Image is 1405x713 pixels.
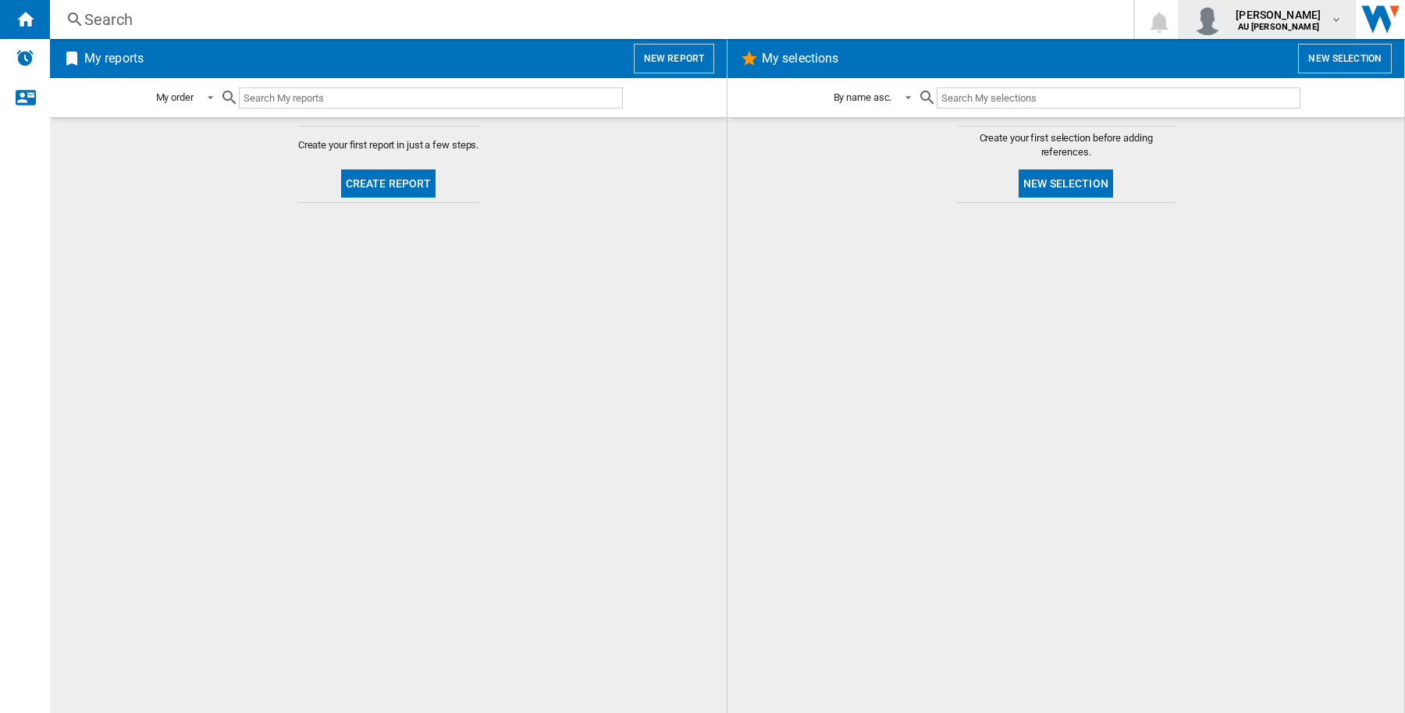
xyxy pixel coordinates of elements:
h2: My selections [759,44,841,73]
img: alerts-logo.svg [16,48,34,67]
button: New selection [1298,44,1392,73]
span: Create your first selection before adding references. [957,131,1176,159]
button: New selection [1019,169,1113,198]
input: Search My reports [239,87,623,109]
span: [PERSON_NAME] [1236,7,1321,23]
button: New report [634,44,714,73]
b: AU [PERSON_NAME] [1238,22,1319,32]
h2: My reports [81,44,147,73]
div: By name asc. [834,91,892,103]
div: My order [156,91,194,103]
div: Search [84,9,1093,30]
input: Search My selections [937,87,1300,109]
span: Create your first report in just a few steps. [298,138,479,152]
button: Create report [341,169,436,198]
img: profile.jpg [1192,4,1223,35]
